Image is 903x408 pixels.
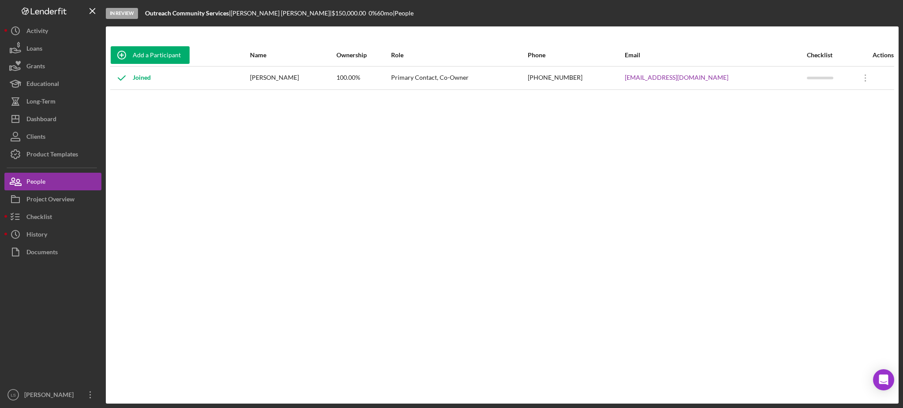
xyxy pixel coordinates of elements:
b: Outreach Community Services [145,9,229,17]
button: Educational [4,75,101,93]
button: Activity [4,22,101,40]
div: Checklist [807,52,854,59]
div: Checklist [26,208,52,228]
button: Add a Participant [111,46,190,64]
div: $150,000.00 [332,10,369,17]
div: Clients [26,128,45,148]
div: Role [391,52,527,59]
div: | People [393,10,414,17]
button: Product Templates [4,145,101,163]
text: LS [11,393,16,397]
button: History [4,226,101,243]
button: Grants [4,57,101,75]
div: Name [250,52,336,59]
div: Add a Participant [133,46,181,64]
div: Long-Term [26,93,56,112]
div: Product Templates [26,145,78,165]
div: In Review [106,8,138,19]
button: Loans [4,40,101,57]
div: Joined [111,67,151,89]
button: Clients [4,128,101,145]
div: [PERSON_NAME] [22,386,79,406]
div: Grants [26,57,45,77]
div: Dashboard [26,110,56,130]
button: People [4,173,101,190]
div: [PHONE_NUMBER] [528,67,624,89]
div: Phone [528,52,624,59]
button: Long-Term [4,93,101,110]
div: Primary Contact, Co-Owner [391,67,527,89]
div: Open Intercom Messenger [873,369,894,390]
div: [PERSON_NAME] [250,67,336,89]
div: Activity [26,22,48,42]
div: [PERSON_NAME] [PERSON_NAME] | [231,10,332,17]
div: 0 % [369,10,377,17]
button: Dashboard [4,110,101,128]
div: Project Overview [26,190,75,210]
button: Documents [4,243,101,261]
button: Project Overview [4,190,101,208]
div: People [26,173,45,193]
div: 60 mo [377,10,393,17]
div: Educational [26,75,59,95]
div: Loans [26,40,42,59]
button: LS[PERSON_NAME] [4,386,101,404]
div: Ownership [336,52,390,59]
a: [EMAIL_ADDRESS][DOMAIN_NAME] [625,74,728,81]
div: | [145,10,231,17]
div: Email [625,52,806,59]
div: History [26,226,47,245]
div: 100.00% [336,67,390,89]
div: Actions [854,52,894,59]
button: Checklist [4,208,101,226]
div: Documents [26,243,58,263]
